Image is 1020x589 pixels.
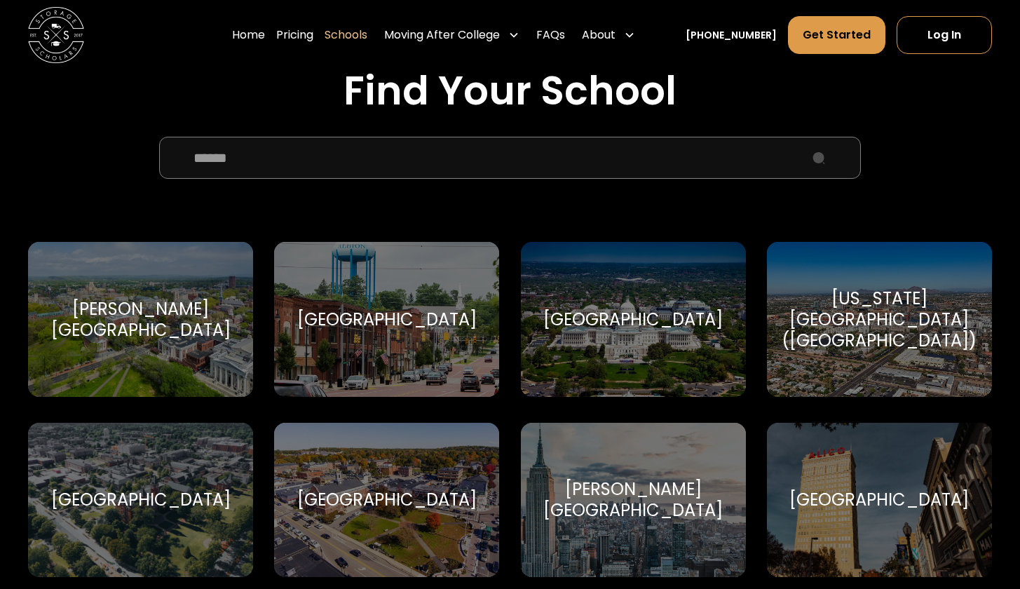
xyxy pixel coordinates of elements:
[232,15,265,55] a: Home
[536,15,565,55] a: FAQs
[521,242,746,396] a: Go to selected school
[384,27,500,43] div: Moving After College
[379,15,525,55] div: Moving After College
[28,242,253,396] a: Go to selected school
[521,423,746,577] a: Go to selected school
[28,423,253,577] a: Go to selected school
[297,309,477,330] div: [GEOGRAPHIC_DATA]
[576,15,641,55] div: About
[297,489,477,510] div: [GEOGRAPHIC_DATA]
[767,423,992,577] a: Go to selected school
[788,16,885,54] a: Get Started
[28,7,84,63] img: Storage Scholars main logo
[686,28,777,43] a: [PHONE_NUMBER]
[274,423,499,577] a: Go to selected school
[543,309,723,330] div: [GEOGRAPHIC_DATA]
[45,299,236,341] div: [PERSON_NAME][GEOGRAPHIC_DATA]
[276,15,313,55] a: Pricing
[897,16,992,54] a: Log In
[782,288,977,351] div: [US_STATE][GEOGRAPHIC_DATA] ([GEOGRAPHIC_DATA])
[767,242,992,396] a: Go to selected school
[51,489,231,510] div: [GEOGRAPHIC_DATA]
[28,67,992,114] h2: Find Your School
[582,27,616,43] div: About
[274,242,499,396] a: Go to selected school
[789,489,969,510] div: [GEOGRAPHIC_DATA]
[538,479,729,521] div: [PERSON_NAME][GEOGRAPHIC_DATA]
[325,15,367,55] a: Schools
